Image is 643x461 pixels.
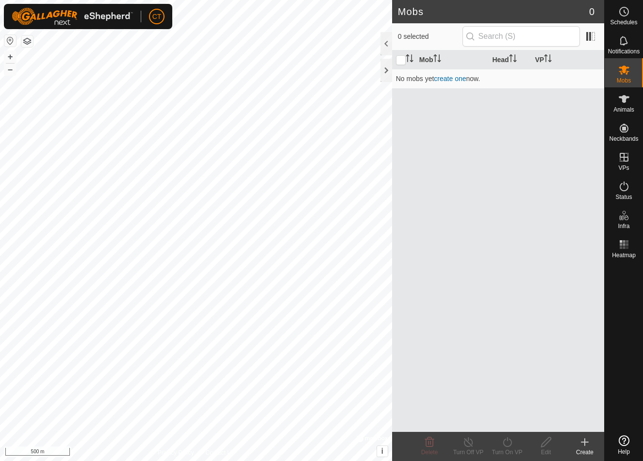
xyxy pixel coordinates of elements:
[381,447,383,455] span: i
[4,64,16,75] button: –
[509,56,517,64] p-sorticon: Activate to sort
[613,107,634,113] span: Animals
[421,449,438,456] span: Delete
[617,78,631,83] span: Mobs
[615,194,632,200] span: Status
[21,35,33,47] button: Map Layers
[398,32,462,42] span: 0 selected
[609,136,638,142] span: Neckbands
[206,448,234,457] a: Contact Us
[618,449,630,455] span: Help
[449,448,488,457] div: Turn Off VP
[433,56,441,64] p-sorticon: Activate to sort
[398,6,589,17] h2: Mobs
[152,12,162,22] span: CT
[392,69,604,88] td: No mobs yet now.
[565,448,604,457] div: Create
[531,50,604,69] th: VP
[158,448,194,457] a: Privacy Policy
[488,50,531,69] th: Head
[612,252,636,258] span: Heatmap
[377,446,388,457] button: i
[434,75,466,82] a: create one
[527,448,565,457] div: Edit
[415,50,489,69] th: Mob
[12,8,133,25] img: Gallagher Logo
[406,56,413,64] p-sorticon: Activate to sort
[589,4,594,19] span: 0
[544,56,552,64] p-sorticon: Activate to sort
[605,431,643,459] a: Help
[608,49,640,54] span: Notifications
[618,165,629,171] span: VPs
[4,35,16,47] button: Reset Map
[462,26,580,47] input: Search (S)
[618,223,629,229] span: Infra
[4,51,16,63] button: +
[610,19,637,25] span: Schedules
[488,448,527,457] div: Turn On VP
